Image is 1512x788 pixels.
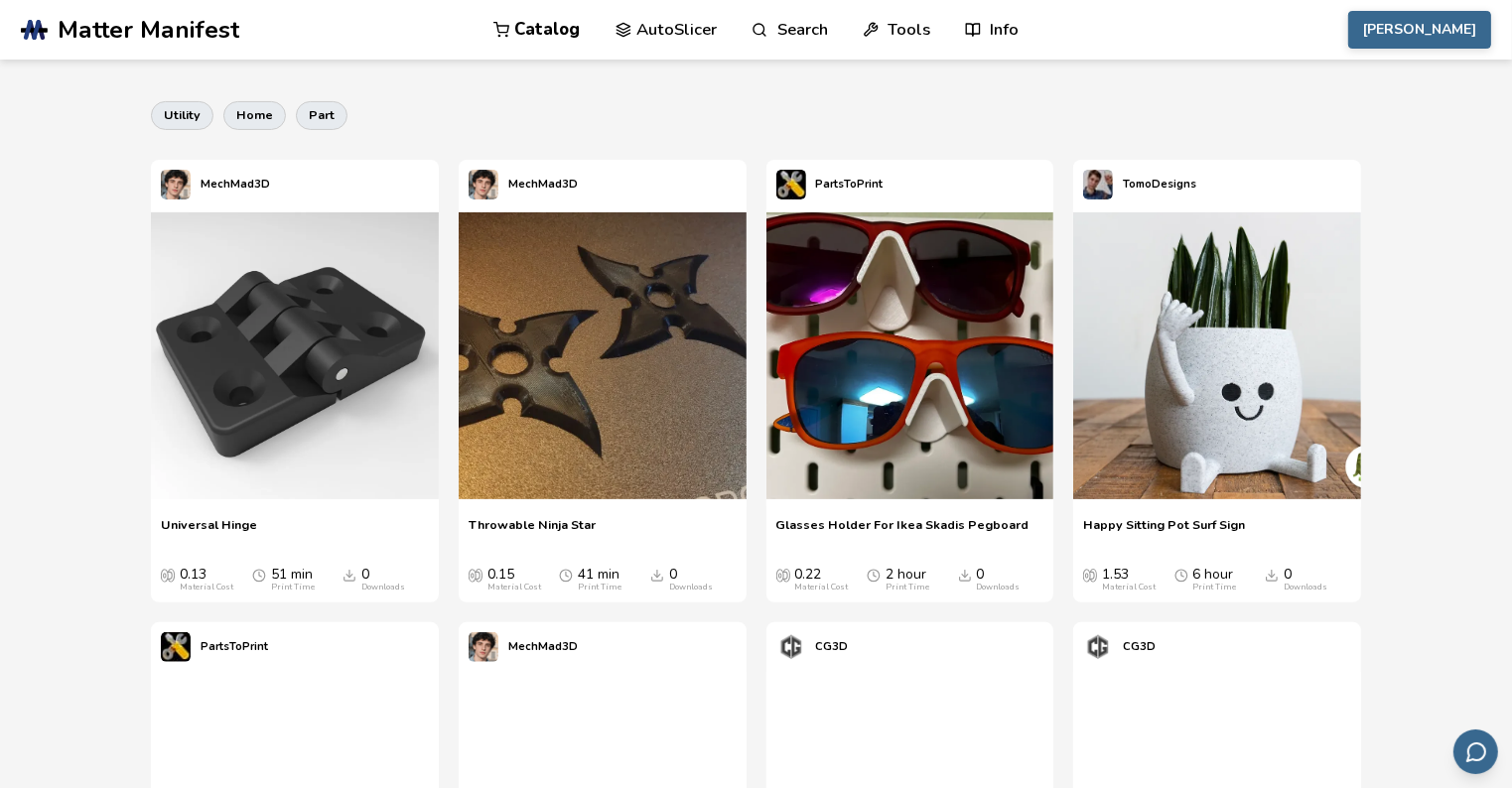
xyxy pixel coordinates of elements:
[252,567,266,583] span: Average Print Time
[1284,567,1327,592] div: 0
[223,101,286,129] button: home
[1284,583,1327,592] div: Downloads
[1265,567,1279,583] span: Downloads
[650,567,664,583] span: Downloads
[361,567,405,592] div: 0
[766,622,859,672] a: CG3D's profileCG3D
[1193,567,1237,592] div: 6 hour
[1453,729,1498,774] button: Send feedback via email
[578,583,621,592] div: Print Time
[886,567,929,592] div: 2 hour
[1102,567,1156,592] div: 1.53
[776,567,790,583] span: Average Cost
[469,517,596,547] a: Throwable Ninja Star
[669,567,713,592] div: 0
[201,174,270,195] p: MechMad3D
[487,583,541,592] div: Material Cost
[1083,517,1245,547] a: Happy Sitting Pot Surf Sign
[469,567,482,583] span: Average Cost
[180,567,233,592] div: 0.13
[795,567,849,592] div: 0.22
[201,636,268,657] p: PartsToPrint
[161,517,257,547] a: Universal Hinge
[1083,632,1113,662] img: CG3D's profile
[886,583,929,592] div: Print Time
[459,622,588,672] a: MechMad3D's profileMechMad3D
[161,632,191,662] img: PartsToPrint's profile
[487,567,541,592] div: 0.15
[361,583,405,592] div: Downloads
[958,567,972,583] span: Downloads
[578,567,621,592] div: 41 min
[1073,622,1166,672] a: CG3D's profileCG3D
[58,16,239,44] span: Matter Manifest
[508,636,578,657] p: MechMad3D
[1083,170,1113,199] img: TomoDesigns's profile
[271,567,315,592] div: 51 min
[795,583,849,592] div: Material Cost
[151,160,280,209] a: MechMad3D's profileMechMad3D
[766,160,893,209] a: PartsToPrint's profilePartsToPrint
[271,583,315,592] div: Print Time
[469,170,498,199] img: MechMad3D's profile
[776,632,806,662] img: CG3D's profile
[508,174,578,195] p: MechMad3D
[1193,583,1237,592] div: Print Time
[1174,567,1188,583] span: Average Print Time
[1348,11,1491,49] button: [PERSON_NAME]
[776,170,806,199] img: PartsToPrint's profile
[1083,567,1097,583] span: Average Cost
[180,583,233,592] div: Material Cost
[816,636,849,657] p: CG3D
[296,101,347,129] button: part
[1102,583,1156,592] div: Material Cost
[776,517,1030,547] a: Glasses Holder For Ikea Skadis Pegboard
[1073,160,1206,209] a: TomoDesigns's profileTomoDesigns
[977,583,1021,592] div: Downloads
[669,583,713,592] div: Downloads
[559,567,573,583] span: Average Print Time
[459,160,588,209] a: MechMad3D's profileMechMad3D
[161,170,191,199] img: MechMad3D's profile
[161,567,175,583] span: Average Cost
[867,567,881,583] span: Average Print Time
[343,567,356,583] span: Downloads
[151,622,278,672] a: PartsToPrint's profilePartsToPrint
[1123,174,1196,195] p: TomoDesigns
[977,567,1021,592] div: 0
[1123,636,1156,657] p: CG3D
[816,174,884,195] p: PartsToPrint
[151,101,213,129] button: utility
[469,632,498,662] img: MechMad3D's profile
